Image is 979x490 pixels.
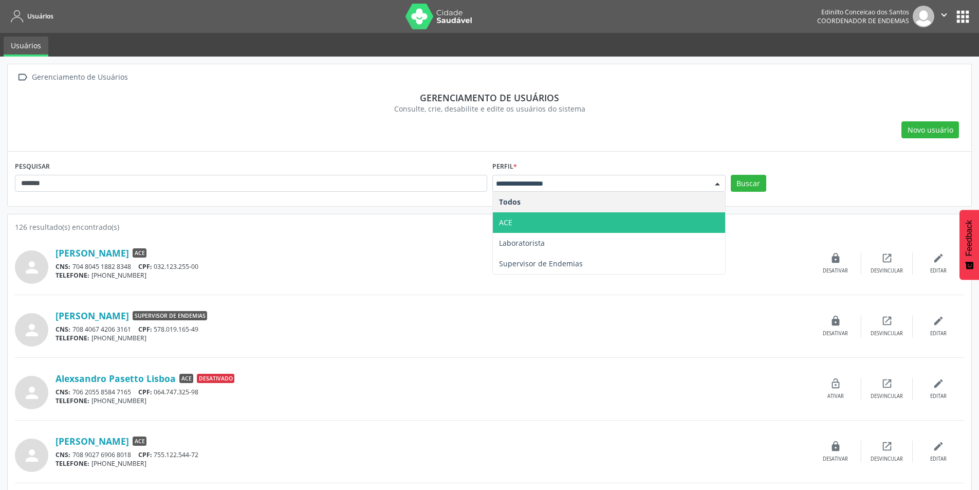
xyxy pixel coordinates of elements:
[56,396,810,405] div: [PHONE_NUMBER]
[30,70,130,85] div: Gerenciamento de Usuários
[908,124,953,135] span: Novo usuário
[179,374,193,383] span: ACE
[492,159,517,175] label: Perfil
[56,450,810,459] div: 708 9027 6906 8018 755.122.544-72
[27,12,53,21] span: Usuários
[23,258,41,277] i: person
[499,238,545,248] span: Laboratorista
[22,103,957,114] div: Consulte, crie, desabilite e edite os usuários do sistema
[133,248,146,258] span: ACE
[56,388,810,396] div: 706 2055 8584 7165 064.747.325-98
[133,311,207,320] span: Supervisor de Endemias
[23,321,41,339] i: person
[15,70,130,85] a:  Gerenciamento de Usuários
[56,459,810,468] div: [PHONE_NUMBER]
[499,197,521,207] span: Todos
[901,121,959,139] button: Novo usuário
[881,315,893,326] i: open_in_new
[933,252,944,264] i: edit
[817,8,909,16] div: Edinilto Conceicao dos Santos
[871,267,903,275] div: Desvincular
[965,220,974,256] span: Feedback
[138,262,152,271] span: CPF:
[881,378,893,389] i: open_in_new
[830,315,841,326] i: lock
[823,330,848,337] div: Desativar
[871,330,903,337] div: Desvincular
[23,384,41,402] i: person
[4,37,48,57] a: Usuários
[138,450,152,459] span: CPF:
[938,9,950,21] i: 
[56,388,70,396] span: CNS:
[830,378,841,389] i: lock_open
[933,441,944,452] i: edit
[827,393,844,400] div: Ativar
[56,435,129,447] a: [PERSON_NAME]
[15,222,964,232] div: 126 resultado(s) encontrado(s)
[56,373,176,384] a: Alexsandro Pasetto Lisboa
[930,456,947,463] div: Editar
[15,70,30,85] i: 
[133,437,146,446] span: ACE
[56,459,89,468] span: TELEFONE:
[817,16,909,25] span: Coordenador de Endemias
[823,267,848,275] div: Desativar
[499,259,583,268] span: Supervisor de Endemias
[913,6,934,27] img: img
[930,267,947,275] div: Editar
[934,6,954,27] button: 
[933,378,944,389] i: edit
[56,325,810,334] div: 708 4067 4206 3161 578.019.165-49
[731,175,766,192] button: Buscar
[830,441,841,452] i: lock
[56,450,70,459] span: CNS:
[930,330,947,337] div: Editar
[499,217,512,227] span: ACE
[823,456,848,463] div: Desativar
[56,325,70,334] span: CNS:
[56,247,129,259] a: [PERSON_NAME]
[56,310,129,321] a: [PERSON_NAME]
[56,271,89,280] span: TELEFONE:
[881,441,893,452] i: open_in_new
[881,252,893,264] i: open_in_new
[959,210,979,280] button: Feedback - Mostrar pesquisa
[15,159,50,175] label: PESQUISAR
[56,334,89,342] span: TELEFONE:
[930,393,947,400] div: Editar
[197,374,234,383] span: Desativado
[56,396,89,405] span: TELEFONE:
[830,252,841,264] i: lock
[871,456,903,463] div: Desvincular
[56,262,810,271] div: 704 8045 1882 8348 032.123.255-00
[22,92,957,103] div: Gerenciamento de usuários
[56,271,810,280] div: [PHONE_NUMBER]
[933,315,944,326] i: edit
[954,8,972,26] button: apps
[7,8,53,25] a: Usuários
[871,393,903,400] div: Desvincular
[56,262,70,271] span: CNS:
[138,388,152,396] span: CPF:
[56,334,810,342] div: [PHONE_NUMBER]
[23,446,41,465] i: person
[138,325,152,334] span: CPF:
